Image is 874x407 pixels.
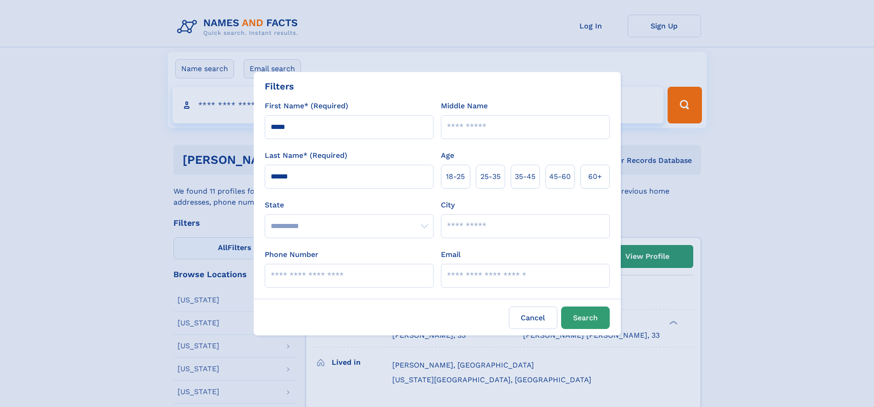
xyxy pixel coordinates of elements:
label: Email [441,249,461,260]
label: Middle Name [441,100,488,112]
span: 35‑45 [515,171,535,182]
span: 60+ [588,171,602,182]
span: 25‑35 [480,171,501,182]
div: Filters [265,79,294,93]
label: Last Name* (Required) [265,150,347,161]
label: Cancel [509,307,557,329]
button: Search [561,307,610,329]
label: Age [441,150,454,161]
label: First Name* (Required) [265,100,348,112]
span: 45‑60 [549,171,571,182]
label: State [265,200,434,211]
label: City [441,200,455,211]
span: 18‑25 [446,171,465,182]
label: Phone Number [265,249,318,260]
